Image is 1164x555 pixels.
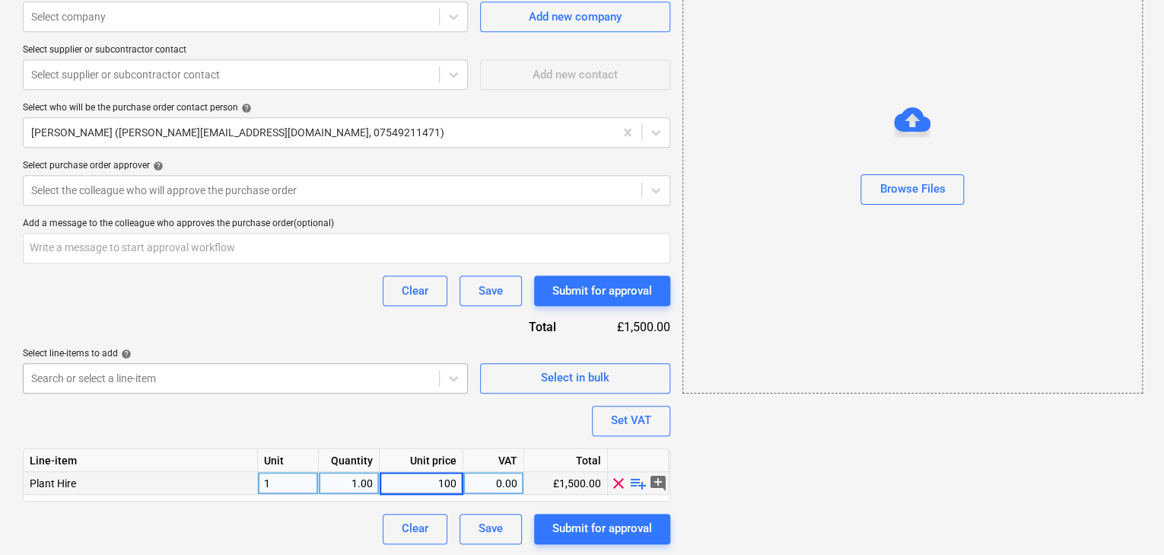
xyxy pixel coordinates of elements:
button: Set VAT [592,406,670,436]
div: 1.00 [325,472,373,495]
span: help [238,103,252,113]
div: £1,500.00 [524,472,608,495]
button: Select in bulk [480,363,670,394]
div: Submit for approval [552,281,652,301]
span: playlist_add [629,474,647,492]
div: 0.00 [469,472,517,495]
div: Total [524,449,608,472]
input: Write a message to start approval workflow [23,233,670,263]
div: VAT [463,449,524,472]
div: Set VAT [611,410,651,430]
span: Plant Hire [30,477,76,490]
div: Submit for approval [552,518,652,538]
div: Select in bulk [541,368,609,388]
iframe: Chat Widget [1088,482,1164,555]
button: Browse Files [860,174,964,204]
div: Unit [258,449,319,472]
div: Select who will be the purchase order contact person [23,102,670,114]
div: Save [479,281,503,301]
span: help [118,349,132,359]
div: Line-item [24,449,258,472]
button: Submit for approval [534,276,670,306]
div: Total [472,318,580,336]
button: Save [460,276,522,306]
span: add_comment [649,474,667,492]
div: Save [479,518,503,538]
button: Submit for approval [534,514,670,544]
button: Clear [383,514,447,544]
div: Select line-items to add [23,348,468,360]
div: Add new company [529,7,622,27]
p: Select supplier or subcontractor contact [23,44,468,59]
div: Unit price [380,449,463,472]
div: Add a message to the colleague who approves the purchase order (optional) [23,218,670,230]
span: help [150,161,164,171]
div: Browse Files [879,179,945,199]
div: Clear [402,281,428,301]
div: £1,500.00 [580,318,670,336]
div: Select purchase order approver [23,160,670,172]
button: Save [460,514,522,544]
button: Clear [383,276,447,306]
button: Add new company [480,2,670,32]
div: 1 [258,472,319,495]
div: Quantity [319,449,380,472]
div: Clear [402,518,428,538]
span: clear [609,474,628,492]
